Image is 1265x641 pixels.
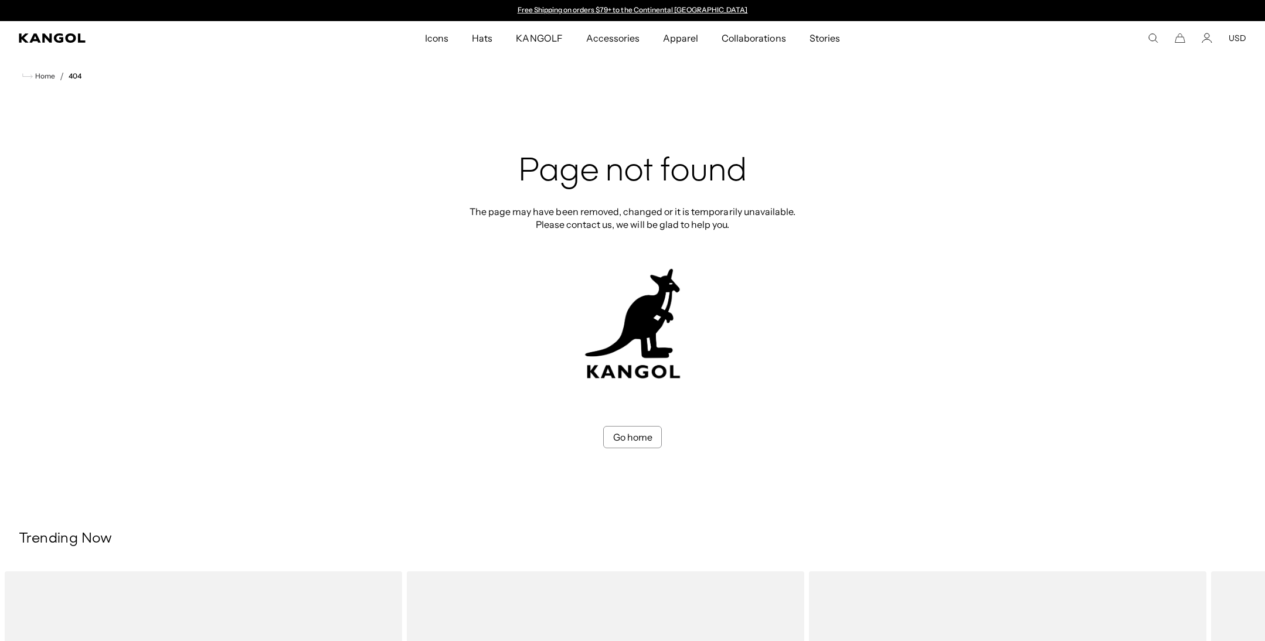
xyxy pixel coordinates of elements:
span: Collaborations [722,21,785,55]
li: / [55,69,64,83]
a: Go home [603,426,662,448]
a: Accessories [574,21,651,55]
h2: Page not found [466,154,799,191]
a: Hats [460,21,504,55]
span: Icons [425,21,448,55]
a: Icons [413,21,460,55]
a: Collaborations [710,21,797,55]
a: KANGOLF [504,21,574,55]
slideshow-component: Announcement bar [512,6,753,15]
div: Announcement [512,6,753,15]
a: Home [22,71,55,81]
a: Stories [798,21,852,55]
span: Accessories [586,21,640,55]
span: Hats [472,21,492,55]
a: Kangol [19,33,282,43]
p: The page may have been removed, changed or it is temporarily unavailable. Please contact us, we w... [466,205,799,231]
h3: Trending Now [19,530,1246,548]
button: Cart [1175,33,1185,43]
a: Account [1202,33,1212,43]
span: Apparel [663,21,698,55]
span: Home [33,72,55,80]
a: 404 [69,72,81,80]
span: KANGOLF [516,21,562,55]
div: 1 of 2 [512,6,753,15]
button: USD [1229,33,1246,43]
img: kangol-404-logo.jpg [583,268,682,379]
summary: Search here [1148,33,1158,43]
a: Free Shipping on orders $79+ to the Continental [GEOGRAPHIC_DATA] [518,5,748,14]
span: Stories [810,21,840,55]
a: Apparel [651,21,710,55]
